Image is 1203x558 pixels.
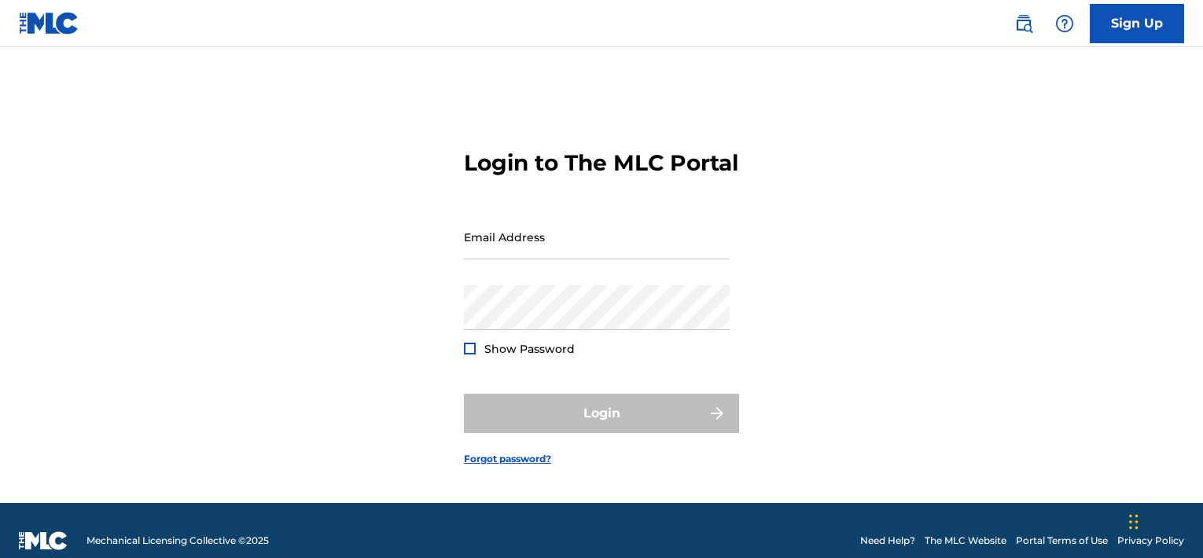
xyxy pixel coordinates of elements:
[1090,4,1184,43] a: Sign Up
[464,452,551,466] a: Forgot password?
[925,534,1006,548] a: The MLC Website
[860,534,915,548] a: Need Help?
[1016,534,1108,548] a: Portal Terms of Use
[19,531,68,550] img: logo
[484,342,575,356] span: Show Password
[19,12,79,35] img: MLC Logo
[1049,8,1080,39] div: Help
[1055,14,1074,33] img: help
[1117,534,1184,548] a: Privacy Policy
[86,534,269,548] span: Mechanical Licensing Collective © 2025
[1129,498,1139,545] div: Drag
[1014,14,1033,33] img: search
[1008,8,1039,39] a: Public Search
[464,149,738,177] h3: Login to The MLC Portal
[1124,483,1203,558] iframe: Chat Widget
